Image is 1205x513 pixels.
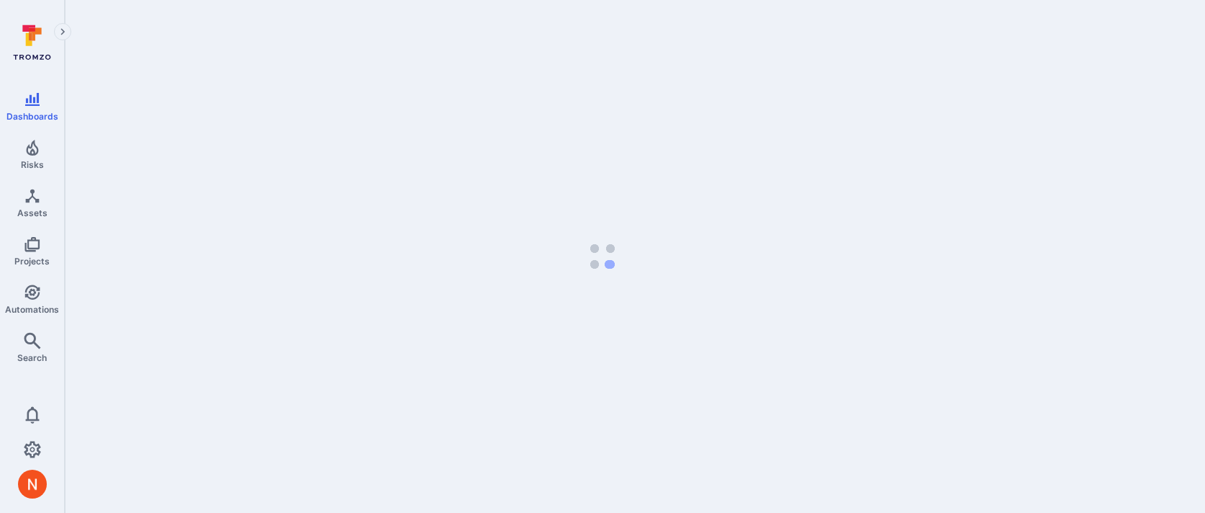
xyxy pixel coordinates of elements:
[6,111,58,122] span: Dashboards
[17,208,48,218] span: Assets
[5,304,59,315] span: Automations
[17,352,47,363] span: Search
[18,470,47,499] img: ACg8ocIprwjrgDQnDsNSk9Ghn5p5-B8DpAKWoJ5Gi9syOE4K59tr4Q=s96-c
[21,159,44,170] span: Risks
[54,23,71,40] button: Expand navigation menu
[18,470,47,499] div: Neeren Patki
[14,256,50,267] span: Projects
[58,26,68,38] i: Expand navigation menu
